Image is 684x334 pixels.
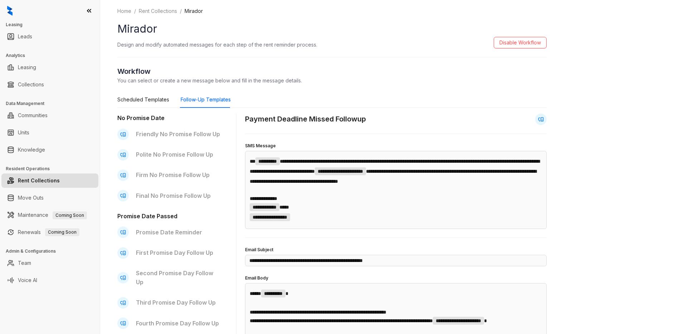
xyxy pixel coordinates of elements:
a: Team [18,256,31,270]
h4: Email Subject [245,247,547,253]
div: Follow-Up Templates [181,96,231,104]
li: Move Outs [1,191,98,205]
span: Coming Soon [45,228,79,236]
li: Voice AI [1,273,98,287]
a: Units [18,125,29,140]
li: Mirador [185,7,203,15]
span: Disable Workflow [499,39,541,47]
p: You can select or create a new message below and fill in the message details. [117,77,547,84]
a: Leads [18,29,32,44]
button: Disable Workflow [494,37,547,48]
li: Maintenance [1,208,98,222]
span: Coming Soon [53,211,87,219]
li: Communities [1,108,98,123]
h3: Promise Date Passed [117,212,225,221]
a: Voice AI [18,273,37,287]
p: Design and modify automated messages for each step of the rent reminder process. [117,41,317,48]
li: Leads [1,29,98,44]
p: Fourth Promise Day Follow Up [136,319,220,328]
li: Units [1,125,98,140]
li: Rent Collections [1,173,98,188]
li: Collections [1,77,98,92]
p: First Promise Day Follow Up [136,248,220,257]
a: Communities [18,108,48,123]
div: Scheduled Templates [117,96,169,104]
h3: Leasing [6,22,100,28]
a: Rent Collections [137,7,179,15]
h2: Workflow [117,66,547,77]
a: Rent Collections [18,173,60,188]
li: / [180,7,182,15]
p: Firm No Promise Follow Up [136,171,220,180]
p: Second Promise Day Follow Up [136,269,220,287]
h3: No Promise Date [117,114,225,123]
h1: Mirador [117,21,547,37]
img: logo [7,6,13,16]
a: Leasing [18,60,36,75]
h3: Resident Operations [6,166,100,172]
li: Renewals [1,225,98,239]
h4: SMS Message [245,143,547,149]
li: Knowledge [1,143,98,157]
li: Team [1,256,98,270]
li: / [134,7,136,15]
a: RenewalsComing Soon [18,225,79,239]
a: Move Outs [18,191,44,205]
h3: Analytics [6,52,100,59]
p: Polite No Promise Follow Up [136,150,220,159]
p: Third Promise Day Follow Up [136,298,220,307]
a: Home [116,7,133,15]
p: Friendly No Promise Follow Up [136,130,220,139]
p: Final No Promise Follow Up [136,191,220,200]
h3: Admin & Configurations [6,248,100,254]
h2: Payment Deadline Missed Followup [245,114,366,125]
h3: Data Management [6,100,100,107]
li: Leasing [1,60,98,75]
a: Collections [18,77,44,92]
h4: Email Body [245,275,547,282]
p: Promise Date Reminder [136,228,220,237]
a: Knowledge [18,143,45,157]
